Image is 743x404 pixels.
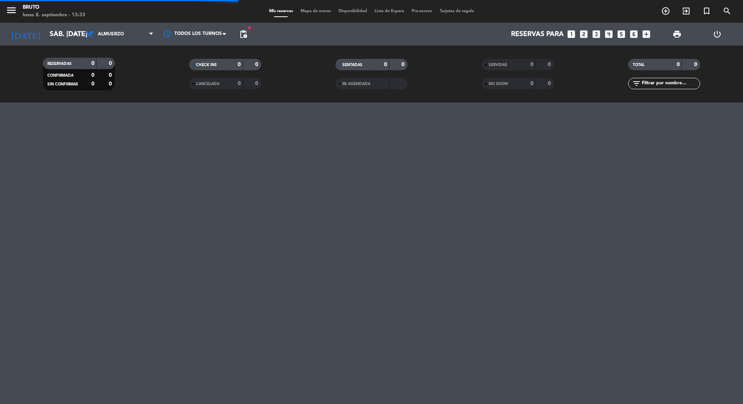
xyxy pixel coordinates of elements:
strong: 0 [384,62,387,67]
strong: 0 [238,81,241,86]
i: turned_in_not [702,6,711,16]
i: search [723,6,732,16]
strong: 0 [91,81,94,87]
span: RE AGENDADA [342,82,370,86]
i: [DATE] [6,26,46,43]
div: LOG OUT [697,23,737,46]
strong: 0 [238,62,241,67]
i: add_box [641,29,651,39]
strong: 0 [548,81,552,86]
strong: 0 [91,73,94,78]
span: fiber_manual_record [247,25,252,30]
span: CONFIRMADA [47,74,74,77]
input: Filtrar por nombre... [641,79,700,88]
span: Mapa de mesas [297,9,335,13]
i: looks_3 [591,29,601,39]
span: Pre-acceso [408,9,436,13]
span: Lista de Espera [371,9,408,13]
span: Disponibilidad [335,9,371,13]
strong: 0 [401,62,406,67]
strong: 0 [255,81,260,86]
i: looks_4 [604,29,614,39]
span: SIN CONFIRMAR [47,82,78,86]
strong: 0 [255,62,260,67]
strong: 0 [677,62,680,67]
span: Mis reservas [265,9,297,13]
span: CANCELADA [196,82,219,86]
i: looks_6 [629,29,639,39]
span: SENTADAS [342,63,362,67]
i: power_settings_new [713,30,722,39]
span: RESERVADAS [47,62,72,66]
span: pending_actions [239,30,248,39]
i: looks_5 [616,29,626,39]
i: add_circle_outline [661,6,670,16]
strong: 0 [109,81,113,87]
span: Reservas para [511,30,564,38]
div: lunes 8. septiembre - 13:33 [23,11,85,19]
i: looks_two [579,29,589,39]
strong: 0 [548,62,552,67]
strong: 0 [530,62,533,67]
span: Almuerzo [98,32,124,37]
strong: 0 [530,81,533,86]
span: Tarjetas de regalo [436,9,478,13]
i: looks_one [566,29,576,39]
i: filter_list [632,79,641,88]
i: menu [6,5,17,16]
div: Bruto [23,4,85,11]
span: CHECK INS [196,63,217,67]
span: TOTAL [633,63,644,67]
strong: 0 [109,61,113,66]
span: print [672,30,682,39]
strong: 0 [694,62,699,67]
i: exit_to_app [682,6,691,16]
i: arrow_drop_down [71,30,80,39]
span: SERVIDAS [489,63,507,67]
strong: 0 [109,73,113,78]
button: menu [6,5,17,19]
strong: 0 [91,61,94,66]
span: NO SHOW [489,82,508,86]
